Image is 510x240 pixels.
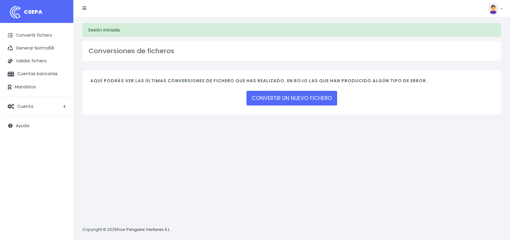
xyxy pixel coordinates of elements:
a: Validar fichero [3,55,70,68]
a: Four Penguins Ventures S.L. [117,227,170,232]
a: Convertir fichero [3,29,70,42]
img: logo [8,5,23,20]
a: Cuenta [3,100,70,113]
a: Generar Norma58 [3,42,70,55]
span: CSEPA [24,8,42,16]
div: Sesión iniciada. [82,23,501,37]
h4: Aquí podrás ver las últimas conversiones de fichero que has realizado. En rojo las que han produc... [90,78,493,87]
h3: Conversiones de ficheros [89,47,495,55]
a: Cuentas bancarias [3,68,70,80]
span: Ayuda [16,123,29,129]
a: Ayuda [3,119,70,132]
a: Mandatos [3,81,70,94]
span: Cuenta [17,103,33,109]
p: Copyright © 2025 . [82,227,171,233]
a: CONVERTIR UN NUEVO FICHERO [246,91,337,105]
img: profile [488,3,499,14]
